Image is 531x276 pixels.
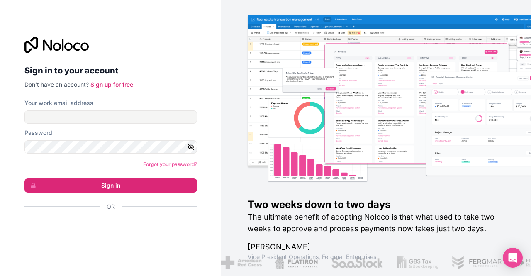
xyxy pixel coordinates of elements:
[90,81,133,88] a: Sign up for free
[274,256,317,269] img: /assets/flatiron-C8eUkumj.png
[24,129,52,137] label: Password
[396,256,438,269] img: /assets/gbstax-C-GtDUiK.png
[503,248,523,268] div: Open Intercom Messenger
[107,203,115,211] span: Or
[248,198,504,211] h1: Two weeks down to two days
[248,241,504,253] h1: [PERSON_NAME]
[24,110,197,124] input: Email address
[20,220,195,238] iframe: Sign in with Google Button
[220,256,261,269] img: /assets/american-red-cross-BAupjrZR.png
[24,140,197,154] input: Password
[248,211,504,234] h2: The ultimate benefit of adopting Noloco is that what used to take two weeks to approve and proces...
[143,161,197,167] a: Forgot your password?
[24,81,89,88] span: Don't have an account?
[451,256,502,269] img: /assets/fergmar-CudnrXN5.png
[24,63,197,78] h2: Sign in to your account
[24,99,93,107] label: Your work email address
[330,256,382,269] img: /assets/saastock-C6Zbiodz.png
[24,178,197,193] button: Sign in
[248,253,504,261] h1: Vice President Operations , Fergmar Enterprises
